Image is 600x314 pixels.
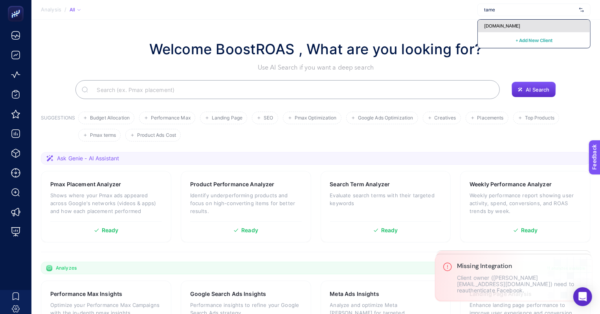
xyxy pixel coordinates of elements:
a: Pmax Placement AnalyzerShows where your Pmax ads appeared across Google's networks (videos & apps... [41,171,171,242]
h3: Meta Ads Insights [330,290,379,298]
p: Use AI Search if you want a deep search [149,63,483,72]
p: Client owner ([PERSON_NAME][EMAIL_ADDRESS][DOMAIN_NAME]) need to reauthenticate Facebook. [457,275,584,294]
span: SEO [264,115,273,121]
p: Evaluate search terms with their targeted keywords [330,191,442,207]
div: All [70,7,81,13]
h3: Weekly Performance Analyzer [470,180,552,188]
button: + Add New Client [516,35,552,45]
a: Search Term AnalyzerEvaluate search terms with their targeted keywordsReady [321,171,451,242]
p: Shows where your Pmax ads appeared across Google's networks (videos & apps) and how each placemen... [50,191,162,215]
h3: Missing Integration [457,262,584,270]
span: Ready [102,228,119,233]
input: wejaar.com.tr [484,7,576,13]
span: [DOMAIN_NAME] [484,23,520,29]
h3: Google Search Ads Insights [190,290,266,298]
span: Performance Max [151,115,191,121]
span: Top Products [525,115,554,121]
span: Ready [241,228,258,233]
span: Landing Page [212,115,242,121]
a: Product Performance AnalyzerIdentify underperforming products and focus on high-converting items ... [181,171,311,242]
p: Weekly performance report showing user activity, spend, conversions, and ROAS trends by week. [470,191,581,215]
span: Google Ads Optimization [358,115,413,121]
a: Weekly Performance AnalyzerWeekly performance report showing user activity, spend, conversions, a... [460,171,591,242]
span: Pmax terms [90,132,116,138]
h3: Performance Max Insights [50,290,122,298]
button: AI Search [512,82,556,97]
span: Placements [477,115,504,121]
span: Feedback [5,2,30,9]
h3: SUGGESTIONS [41,115,75,141]
span: Analysis [41,7,61,13]
span: Ready [521,228,538,233]
span: + Add New Client [516,37,552,43]
span: Analyzes [56,265,77,271]
span: / [64,6,66,13]
img: svg%3e [579,6,584,14]
h3: Product Performance Analyzer [190,180,275,188]
input: Search [90,79,494,101]
h3: Search Term Analyzer [330,180,390,188]
h1: Welcome BoostROAS , What are you looking for? [149,39,483,60]
span: Product Ads Cost [137,132,176,138]
div: Open Intercom Messenger [573,287,592,306]
span: Creatives [435,115,456,121]
span: Ask Genie - AI Assistant [57,154,119,162]
span: Budget Allocation [90,115,130,121]
p: Identify underperforming products and focus on high-converting items for better results. [190,191,302,215]
h3: Pmax Placement Analyzer [50,180,121,188]
span: Ready [381,228,398,233]
span: Pmax Optimization [295,115,337,121]
span: AI Search [526,86,549,93]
